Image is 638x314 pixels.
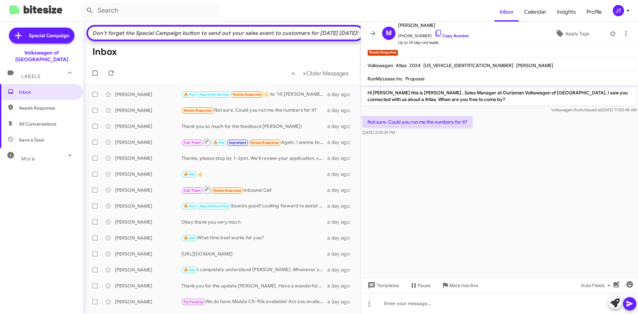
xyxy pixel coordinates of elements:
p: Hi [PERSON_NAME] this is [PERSON_NAME] , Sales Manager at Ourisman Volkswagen of [GEOGRAPHIC_DATA... [362,87,637,105]
div: [PERSON_NAME] [115,266,181,273]
span: [PHONE_NUMBER] [398,29,469,39]
div: [PERSON_NAME] [115,139,181,146]
span: Needs Response [251,141,279,145]
div: Inbound Call [181,186,327,194]
div: a day ago [327,139,355,146]
div: a day ago [327,107,355,114]
div: [PERSON_NAME] [115,235,181,241]
div: Don't forget the Special Campaign button to send out your sales event to customers for [DATE] [DA... [91,30,359,37]
span: « [291,69,295,77]
span: Mark Inactive [449,279,478,291]
button: Previous [287,66,299,80]
div: [URL][DOMAIN_NAME] [181,251,327,257]
span: Older Messages [306,70,349,77]
span: Needs Response [213,188,242,193]
div: [PERSON_NAME] [115,187,181,193]
div: [PERSON_NAME] [115,107,181,114]
span: Special Campaign [29,32,69,39]
span: RunMyLease Inc [368,76,403,82]
span: 🔥 Hot [213,141,225,145]
span: Volkswagen Rockville [DATE] 11:00:48 AM [551,107,637,112]
span: [PERSON_NAME] [516,62,553,68]
div: a day ago [327,203,355,209]
div: a day ago [327,187,355,193]
div: a day ago [327,266,355,273]
div: Okay thank you very much [181,219,327,225]
span: 🔥 Hot [184,268,195,272]
div: a day ago [327,123,355,130]
a: Insights [552,2,581,22]
a: Copy Number [434,33,469,38]
div: Thanks, please stop by 1–2pm. We'll review your application, verify Atlas availability, and expla... [181,155,327,161]
div: Not sure. Could you run me the numbers for it? [181,107,327,114]
span: 🔥 Hot [184,204,195,208]
span: Volkswagen [368,62,393,68]
div: Thank you for the update [PERSON_NAME]. Have a wonderful day! [181,282,327,289]
span: Try Pausing [184,300,203,304]
p: Not sure. Could you run me the numbers for it? [362,116,473,128]
span: Apply Tags [565,28,589,40]
div: [PERSON_NAME] [115,298,181,305]
button: Next [299,66,353,80]
div: a day ago [327,171,355,177]
h1: Inbox [92,47,117,57]
button: Auto Fields [576,279,618,291]
span: Important [229,141,246,145]
div: Thank you so much for the feedback [PERSON_NAME]! [181,123,327,130]
div: ​👍​ to “ Hi [PERSON_NAME] it's [PERSON_NAME] at Ourisman Volkswagen of [GEOGRAPHIC_DATA] just tou... [181,91,327,98]
div: a day ago [327,298,355,305]
div: a day ago [327,251,355,257]
span: Needs Response [19,105,75,111]
span: Up to 14-day-old leads [398,39,469,46]
div: [PERSON_NAME] [115,203,181,209]
span: Proposal [405,76,424,82]
div: [PERSON_NAME] [115,219,181,225]
span: 🔥 Hot [184,92,195,97]
div: Again, I wanna know if you have the Atlas crossover black on black we have to talk about price? I... [181,138,327,147]
div: a day ago [327,91,355,98]
div: I completely understand [PERSON_NAME]. Whenever you are ready to make a purchase, please let us k... [181,266,327,274]
span: [DATE] 2:05:39 PM [362,130,395,135]
span: Pause [418,279,431,291]
span: 🔥 Hot [184,172,195,176]
a: Profile [581,2,607,22]
button: Apply Tags [538,28,606,40]
span: Labels [21,73,41,79]
div: We do have Mazda CX-90s available! Are you available to come by [DATE] or [DATE]? [181,298,327,306]
span: 2024 [409,62,421,68]
span: M [386,28,392,39]
input: Search [80,3,220,19]
span: Call Them [184,141,201,145]
span: Auto Fields [581,279,613,291]
div: [PERSON_NAME] [115,155,181,161]
span: Appointment Set [199,204,229,208]
div: What time best works for you? [181,234,327,242]
div: [PERSON_NAME] [115,123,181,130]
div: [PERSON_NAME] [115,251,181,257]
span: Templates [366,279,399,291]
span: said at [590,107,601,112]
button: Mark Inactive [436,279,484,291]
a: Inbox [494,2,519,22]
div: Sounds good! Looking forward to assist you this upcoming [DATE]. [181,202,327,210]
div: a day ago [327,282,355,289]
nav: Page navigation example [288,66,353,80]
span: Save a Deal [19,137,44,143]
span: Needs Response [184,108,212,113]
a: Calendar [519,2,552,22]
div: a day ago [327,155,355,161]
span: [PERSON_NAME] [398,21,469,29]
div: a day ago [327,219,355,225]
span: Call Them [184,188,201,193]
span: Appointment Set [199,92,229,97]
div: [PERSON_NAME] [115,91,181,98]
span: [US_VEHICLE_IDENTIFICATION_NUMBER] [423,62,513,68]
div: JT [613,5,624,16]
div: a day ago [327,235,355,241]
span: Atlas [396,62,407,68]
span: 🔥 Hot [184,236,195,240]
small: Needs Response [368,50,398,56]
